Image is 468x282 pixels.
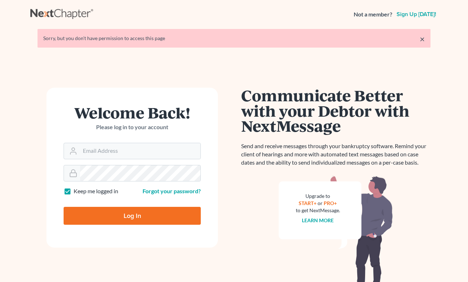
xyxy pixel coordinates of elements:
div: Sorry, but you don't have permission to access this page [43,35,425,42]
a: PRO+ [324,200,337,206]
div: Upgrade to [296,193,340,200]
a: × [420,35,425,43]
p: Send and receive messages through your bankruptcy software. Remind your client of hearings and mo... [241,142,430,167]
a: START+ [299,200,317,206]
a: Sign up [DATE]! [395,11,438,17]
strong: Not a member? [354,10,392,19]
p: Please log in to your account [64,123,201,131]
input: Log In [64,207,201,225]
h1: Communicate Better with your Debtor with NextMessage [241,88,430,133]
span: or [318,200,323,206]
a: Learn more [302,217,334,223]
a: Forgot your password? [143,188,201,194]
div: to get NextMessage. [296,207,340,214]
h1: Welcome Back! [64,105,201,120]
label: Keep me logged in [74,187,118,195]
input: Email Address [80,143,200,159]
